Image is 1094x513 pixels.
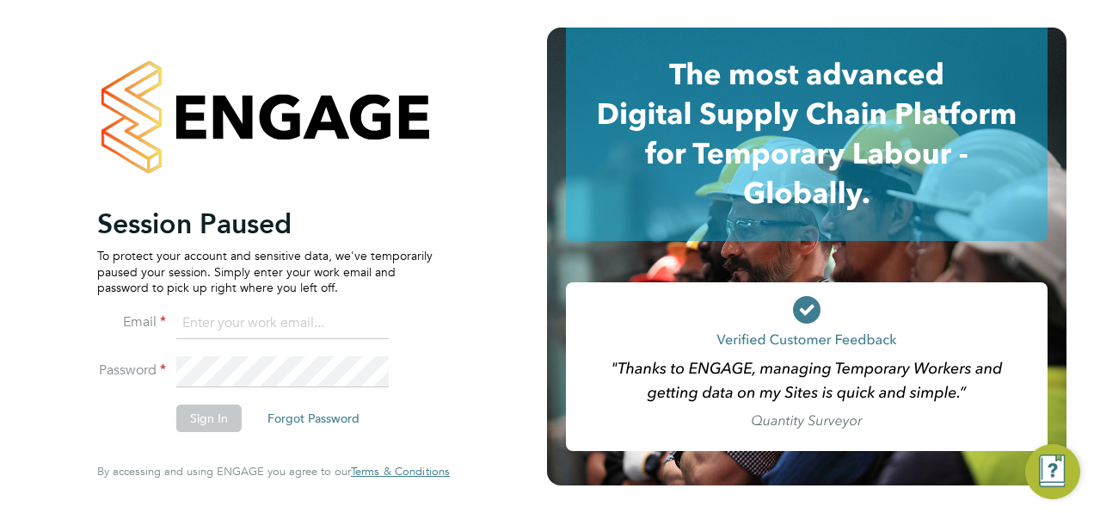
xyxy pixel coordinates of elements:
button: Forgot Password [254,405,373,432]
p: To protect your account and sensitive data, we've temporarily paused your session. Simply enter y... [97,248,433,295]
h2: Session Paused [97,207,433,241]
span: By accessing and using ENGAGE you agree to our [97,464,450,479]
input: Enter your work email... [176,308,389,339]
label: Email [97,313,166,331]
a: Terms & Conditions [351,465,450,479]
button: Engage Resource Center [1025,444,1080,499]
button: Sign In [176,405,242,432]
label: Password [97,362,166,380]
span: Terms & Conditions [351,464,450,479]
